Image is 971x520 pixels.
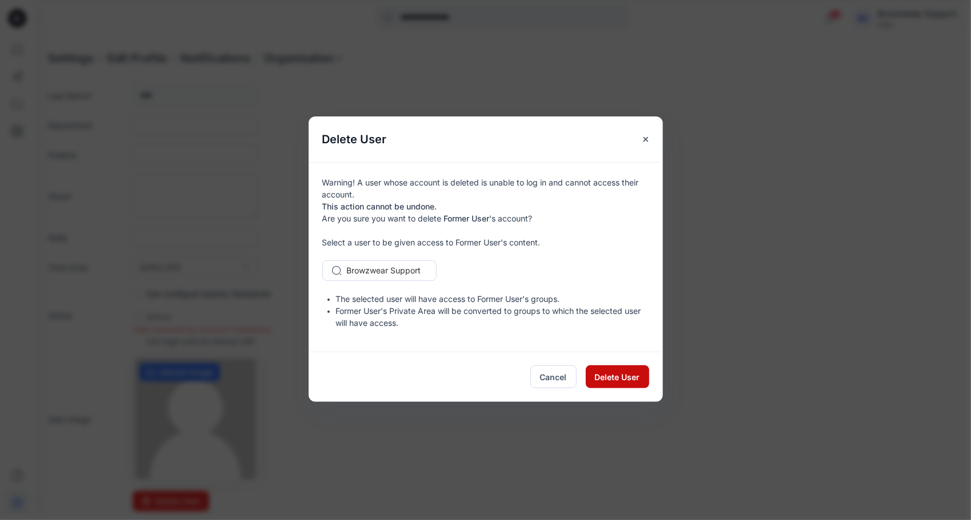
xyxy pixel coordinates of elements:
b: Former User [444,213,490,223]
h5: Delete User [309,116,401,162]
button: Cancel [530,365,577,388]
span: Delete User [595,371,640,383]
div: Warning! A user whose account is deleted is unable to log in and cannot access their account. Are... [309,162,663,352]
b: This action cannot be undone. [322,201,437,211]
span: Cancel [540,371,567,383]
li: Former User's Private Area will be converted to groups to which the selected user will have access. [336,305,649,329]
button: Close [636,129,656,150]
button: Delete User [586,365,649,388]
li: The selected user will have access to Former User's groups. [336,293,649,305]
